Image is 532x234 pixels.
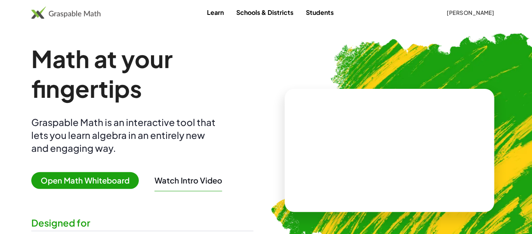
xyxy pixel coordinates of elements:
[331,121,448,180] video: What is this? This is dynamic math notation. Dynamic math notation plays a central role in how Gr...
[155,175,222,185] button: Watch Intro Video
[31,216,253,229] div: Designed for
[31,177,145,185] a: Open Math Whiteboard
[31,172,139,189] span: Open Math Whiteboard
[300,5,340,20] a: Students
[447,9,494,16] span: [PERSON_NAME]
[31,116,219,155] div: Graspable Math is an interactive tool that lets you learn algebra in an entirely new and engaging...
[230,5,300,20] a: Schools & Districts
[201,5,230,20] a: Learn
[440,5,501,20] button: [PERSON_NAME]
[31,44,253,103] h1: Math at your fingertips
